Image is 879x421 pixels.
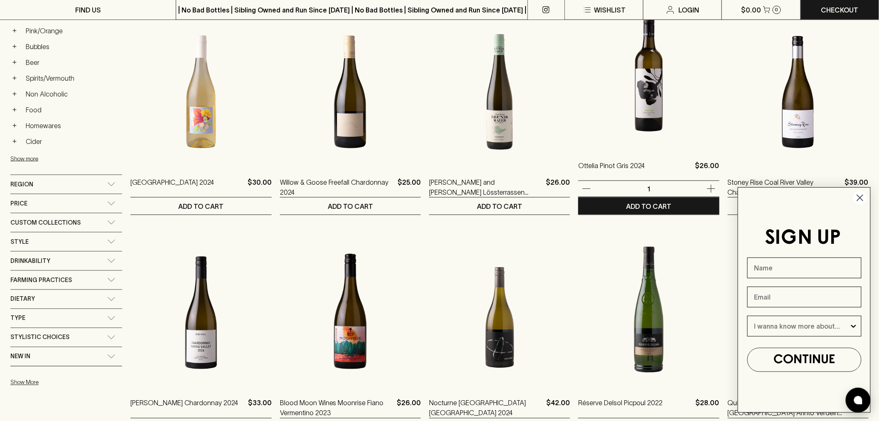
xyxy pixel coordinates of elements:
[10,27,19,35] button: +
[22,71,122,85] a: Spirits/Vermouth
[728,198,869,215] button: ADD TO CART
[22,103,122,117] a: Food
[10,294,35,305] span: Dietary
[696,398,719,418] p: $28.00
[10,237,29,247] span: Style
[248,177,272,197] p: $30.00
[398,177,421,197] p: $25.00
[248,398,272,418] p: $33.00
[130,19,271,165] img: Parco Giallo 2024
[10,328,122,347] div: Stylistic Choices
[429,240,570,386] img: Nocturne Treeton Sub Region Chardonnay 2024
[10,252,122,270] div: Drinkability
[639,184,659,193] p: 1
[578,398,663,418] a: Réserve Delsol Picpoul 2022
[854,396,862,404] img: bubble-icon
[10,352,30,362] span: New In
[10,332,69,343] span: Stylistic Choices
[280,240,421,386] img: Blood Moon Wines Moonrise Fiano Vermentino 2023
[130,198,271,215] button: ADD TO CART
[821,5,859,15] p: Checkout
[729,179,879,421] div: FLYOUT Form
[10,150,119,167] button: Show more
[328,201,373,211] p: ADD TO CART
[10,374,119,391] button: Show More
[22,24,122,38] a: Pink/Orange
[10,175,122,194] div: Region
[10,179,33,190] span: Region
[742,5,761,15] p: $0.00
[429,177,543,197] a: [PERSON_NAME] and [PERSON_NAME] Lössterrassen [PERSON_NAME] Veltliner 2023
[10,74,19,82] button: +
[10,233,122,251] div: Style
[728,398,843,418] a: Quinta de Chocapalha Mar de [GEOGRAPHIC_DATA] Arinto Verdelho 2023
[845,177,869,197] p: $39.00
[747,348,862,372] button: CONTINUE
[775,7,778,12] p: 0
[280,19,421,165] img: Willow & Goose Freefall Chardonnay 2024
[10,106,19,114] button: +
[546,398,570,418] p: $42.00
[22,134,122,149] a: Cider
[594,5,626,15] p: Wishlist
[10,347,122,366] div: New In
[10,121,19,130] button: +
[728,177,842,197] a: Stoney Rise Coal River Valley Chardonnay 2024
[22,40,122,54] a: Bubbles
[280,198,421,215] button: ADD TO CART
[747,287,862,307] input: Email
[728,240,869,386] img: Quinta de Chocapalha Mar de Lisboa Arinto Verdelho 2023
[10,218,81,228] span: Custom Collections
[728,19,869,165] img: Stoney Rise Coal River Valley Chardonnay 2024
[695,161,719,181] p: $26.00
[10,275,72,285] span: Farming Practices
[10,137,19,146] button: +
[679,5,700,15] p: Login
[10,90,19,98] button: +
[578,198,719,215] button: ADD TO CART
[75,5,101,15] p: FIND US
[546,177,570,197] p: $26.00
[280,177,394,197] a: Willow & Goose Freefall Chardonnay 2024
[10,271,122,290] div: Farming Practices
[477,201,522,211] p: ADD TO CART
[10,313,25,324] span: Type
[578,2,719,148] img: Ottelia Pinot Gris 2024
[397,398,421,418] p: $26.00
[429,398,543,418] a: Nocturne [GEOGRAPHIC_DATA] [GEOGRAPHIC_DATA] 2024
[10,194,122,213] div: Price
[754,316,850,336] input: I wanna know more about...
[179,201,224,211] p: ADD TO CART
[130,177,214,197] a: [GEOGRAPHIC_DATA] 2024
[429,198,570,215] button: ADD TO CART
[10,213,122,232] div: Custom Collections
[765,229,841,248] span: SIGN UP
[10,198,27,209] span: Price
[22,119,122,133] a: Homewares
[22,55,122,69] a: Beer
[10,290,122,309] div: Dietary
[578,240,719,386] img: Réserve Delsol Picpoul 2022
[853,191,867,205] button: Close dialog
[22,87,122,101] a: Non Alcoholic
[429,19,570,165] img: Josef and Philipp Brundlmayer Lössterrassen Grüner Veltliner 2023
[626,201,672,211] p: ADD TO CART
[130,398,238,418] a: [PERSON_NAME] Chardonnay 2024
[280,398,393,418] a: Blood Moon Wines Moonrise Fiano Vermentino 2023
[578,161,645,181] a: Ottelia Pinot Gris 2024
[10,42,19,51] button: +
[10,256,50,266] span: Drinkability
[850,316,858,336] button: Show Options
[10,309,122,328] div: Type
[130,240,271,386] img: Rob Hall Chardonnay 2024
